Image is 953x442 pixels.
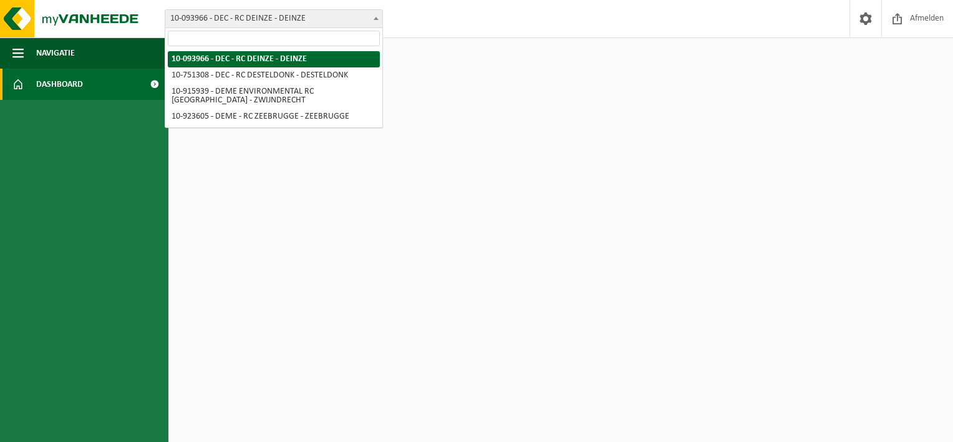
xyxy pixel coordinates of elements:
li: 10-751308 - DEC - RC DESTELDONK - DESTELDONK [168,67,380,84]
span: Navigatie [36,37,75,69]
li: 10-915939 - DEME ENVIRONMENTAL RC [GEOGRAPHIC_DATA] - ZWIJNDRECHT [168,84,380,109]
span: 10-093966 - DEC - RC DEINZE - DEINZE [165,10,382,27]
li: 10-923605 - DEME - RC ZEEBRUGGE - ZEEBRUGGE [168,109,380,125]
li: 10-093966 - DEC - RC DEINZE - DEINZE [168,51,380,67]
span: 10-093966 - DEC - RC DEINZE - DEINZE [165,9,383,28]
span: Dashboard [36,69,83,100]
